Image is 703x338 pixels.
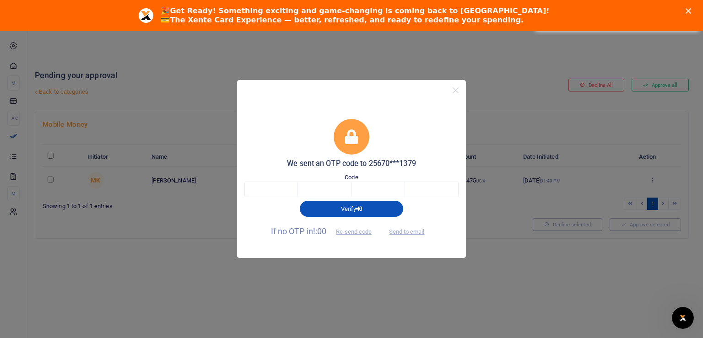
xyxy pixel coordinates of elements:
div: 🎉 💳 [161,6,549,25]
b: Get Ready! Something exciting and game-changing is coming back to [GEOGRAPHIC_DATA]! [170,6,549,15]
span: !:00 [313,226,326,236]
button: Verify [300,201,403,216]
iframe: Intercom live chat [672,307,694,329]
div: Close [686,8,695,14]
label: Code [345,173,358,182]
span: If no OTP in [271,226,380,236]
button: Close [449,84,462,97]
img: Profile image for Aceng [139,8,153,23]
b: The Xente Card Experience — better, refreshed, and ready to redefine your spending. [170,16,523,24]
h5: We sent an OTP code to 25670***1379 [244,159,459,168]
